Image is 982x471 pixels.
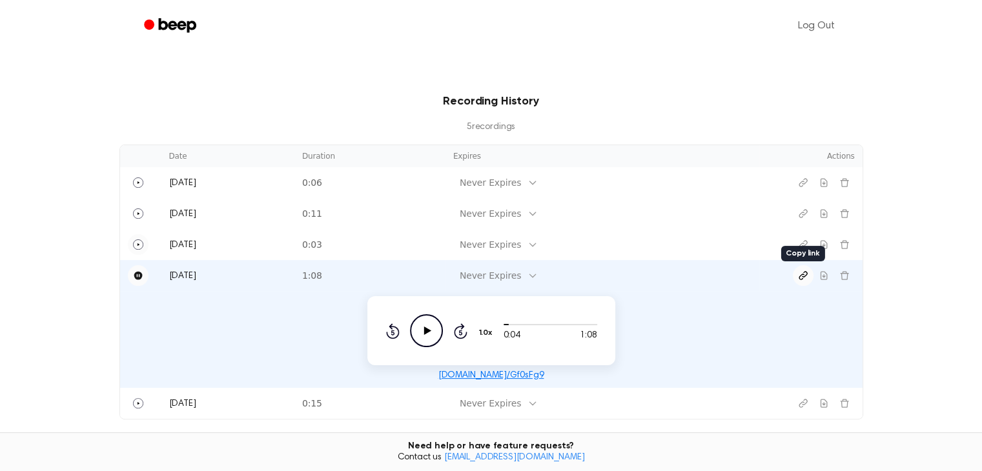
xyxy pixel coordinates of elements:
td: 1:08 [294,260,445,291]
th: Actions [759,145,863,167]
button: Download recording [813,172,834,193]
span: Contact us [8,452,974,464]
div: Never Expires [460,238,521,252]
div: Never Expires [460,269,521,283]
button: Copy link [793,393,813,414]
button: Delete recording [834,265,855,286]
button: Delete recording [834,393,855,414]
button: Copy link [793,203,813,224]
div: Never Expires [460,207,521,221]
button: Pause [128,265,148,286]
span: [DATE] [169,272,196,281]
span: 1:08 [580,329,597,343]
span: [DATE] [169,179,196,188]
button: Play [128,393,148,414]
button: Download recording [813,265,834,286]
a: [DOMAIN_NAME]/Gf0sFg9 [438,371,544,380]
button: Play [128,203,148,224]
div: Never Expires [460,397,521,410]
span: 0:04 [504,329,520,343]
button: Copy link [793,234,813,255]
h3: Recording History [140,93,843,110]
td: 0:03 [294,229,445,260]
button: Delete recording [834,203,855,224]
span: [DATE] [169,241,196,250]
th: Expires [445,145,759,167]
button: Download recording [813,203,834,224]
a: Log Out [785,10,848,41]
th: Duration [294,145,445,167]
button: Download recording [813,393,834,414]
a: Beep [135,14,208,39]
span: [DATE] [169,399,196,408]
button: Delete recording [834,172,855,193]
button: Download recording [813,234,834,255]
td: 0:11 [294,198,445,229]
button: Play [128,172,148,193]
p: 5 recording s [140,121,843,134]
button: Copy link [793,265,813,286]
th: Date [161,145,294,167]
div: Never Expires [460,176,521,190]
button: Play [128,234,148,255]
a: [EMAIL_ADDRESS][DOMAIN_NAME] [444,453,585,462]
button: 1.0x [478,322,497,344]
button: Delete recording [834,234,855,255]
td: 0:06 [294,167,445,198]
td: 0:15 [294,388,445,419]
span: [DATE] [169,210,196,219]
button: Copy link [793,172,813,193]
